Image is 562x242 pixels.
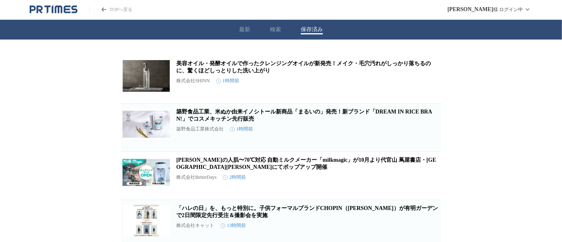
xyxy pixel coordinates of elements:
[176,126,224,132] p: 築野食品工業株式会社
[176,222,214,229] p: 株式会社キャット
[176,174,217,181] p: 株式会社BetterDays
[123,157,170,188] img: 日本初の人肌〜70℃対応 自動ミルクメーカー「milkmagic」が10月より代官山 蔦屋書店・西武渋谷店にてポップアップ開催
[176,205,438,218] a: 「ハレの日」を、もっと特別に。子供フォーマルブランドCHOPIN（[PERSON_NAME]）が有明ガーデンで2日間限定先行受注＆撮影会を実施
[216,78,239,84] time: 1時間前
[123,108,170,140] img: 築野食品工業、米ぬか由来イノシトール新商品「まるいの」発売！新ブランド「DREAM IN RICE BRAN!」でコスメキッチン先行販売
[30,5,77,14] a: PR TIMESのトップページはこちら
[239,26,250,33] button: 最新
[89,6,132,13] a: PR TIMESのトップページはこちら
[270,26,281,33] button: 検索
[123,60,170,92] img: 美容オイル・発酵オイルで作ったクレンジングオイルが新発売！メイク・毛穴汚れがしっかり落ちるのに、驚くほどしっとりした洗い上がり
[176,109,432,122] a: 築野食品工業、米ぬか由来イノシトール新商品「まるいの」発売！新ブランド「DREAM IN RICE BRAN!」でコスメキッチン先行販売
[447,6,493,13] span: [PERSON_NAME]
[301,26,323,33] button: 保存済み
[230,126,253,132] time: 1時間前
[123,205,170,236] img: 「ハレの日」を、もっと特別に。子供フォーマルブランドCHOPIN（ショパン）が有明ガーデンで2日間限定先行受注＆撮影会を実施
[176,78,210,84] p: 株式会社SHINN
[223,174,246,181] time: 2時間前
[176,157,436,170] a: [PERSON_NAME]の人肌〜70℃対応 自動ミルクメーカー「milkmagic」が10月より代官山 蔦屋書店・[GEOGRAPHIC_DATA][PERSON_NAME]にてポップアップ開催
[176,60,431,74] a: 美容オイル・発酵オイルで作ったクレンジングオイルが新発売！メイク・毛穴汚れがしっかり落ちるのに、驚くほどしっとりした洗い上がり
[221,222,246,229] time: 13時間前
